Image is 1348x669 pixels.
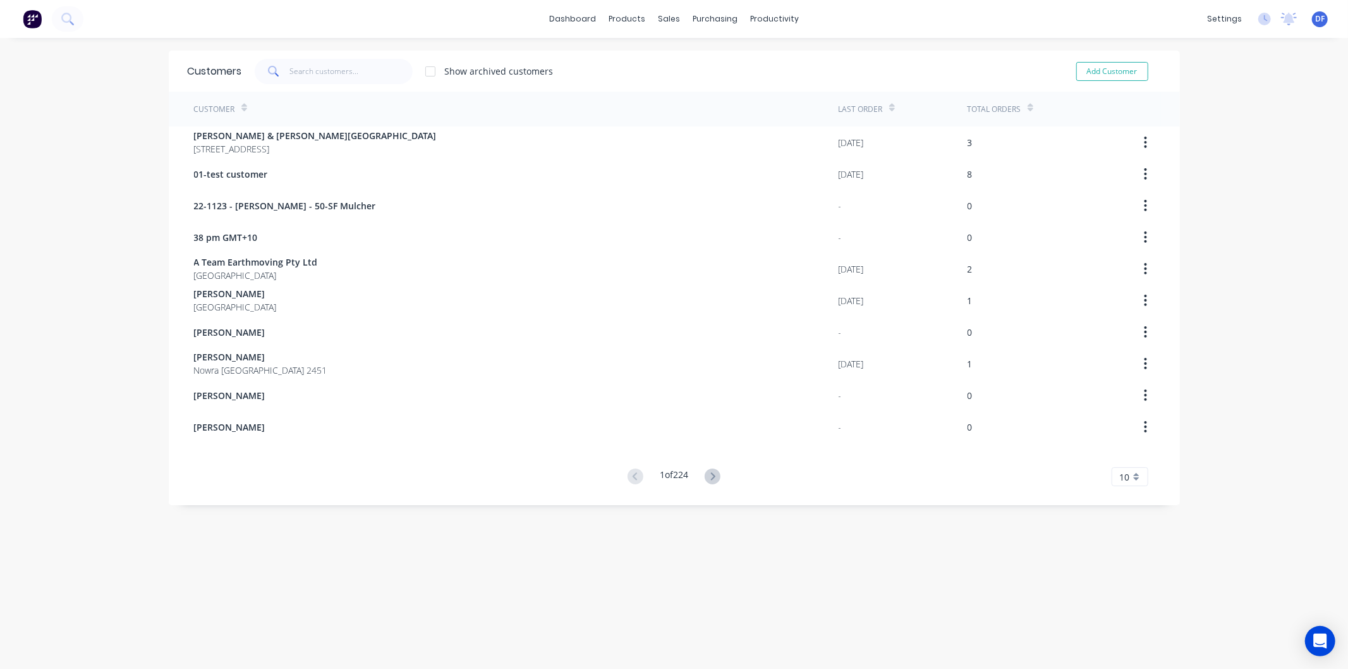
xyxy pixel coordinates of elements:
div: Open Intercom Messenger [1305,626,1335,656]
div: 1 [968,357,973,371]
div: 0 [968,231,973,244]
div: [DATE] [839,294,864,307]
span: [GEOGRAPHIC_DATA] [194,269,318,282]
span: Nowra [GEOGRAPHIC_DATA] 2451 [194,364,327,377]
input: Search customers... [289,59,413,84]
div: products [602,9,652,28]
span: A Team Earthmoving Pty Ltd [194,255,318,269]
div: - [839,326,842,339]
a: dashboard [543,9,602,28]
div: - [839,389,842,402]
div: [DATE] [839,262,864,276]
div: settings [1201,9,1248,28]
div: [DATE] [839,168,864,181]
div: Customers [188,64,242,79]
div: - [839,199,842,212]
div: 8 [968,168,973,181]
span: [PERSON_NAME] & [PERSON_NAME][GEOGRAPHIC_DATA] [194,129,437,142]
div: sales [652,9,686,28]
div: 0 [968,420,973,434]
span: [GEOGRAPHIC_DATA] [194,300,277,314]
span: 01-test customer [194,168,268,181]
div: [DATE] [839,357,864,371]
span: [PERSON_NAME] [194,420,265,434]
span: [PERSON_NAME] [194,389,265,402]
button: Add Customer [1076,62,1148,81]
div: 3 [968,136,973,149]
div: - [839,420,842,434]
span: [PERSON_NAME] [194,287,277,300]
div: productivity [744,9,805,28]
span: 22-1123 - [PERSON_NAME] - 50-SF Mulcher [194,199,376,212]
span: [PERSON_NAME] [194,326,265,339]
div: 1 [968,294,973,307]
div: 0 [968,326,973,339]
div: Last Order [839,104,883,115]
div: Customer [194,104,235,115]
div: Show archived customers [445,64,554,78]
div: Total Orders [968,104,1021,115]
div: 2 [968,262,973,276]
div: 0 [968,389,973,402]
span: DF [1315,13,1325,25]
span: 10 [1120,470,1130,484]
div: [DATE] [839,136,864,149]
span: 38 pm GMT+10 [194,231,258,244]
span: [PERSON_NAME] [194,350,327,364]
img: Factory [23,9,42,28]
div: 0 [968,199,973,212]
span: [STREET_ADDRESS] [194,142,437,156]
div: - [839,231,842,244]
div: purchasing [686,9,744,28]
div: 1 of 224 [660,468,688,486]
